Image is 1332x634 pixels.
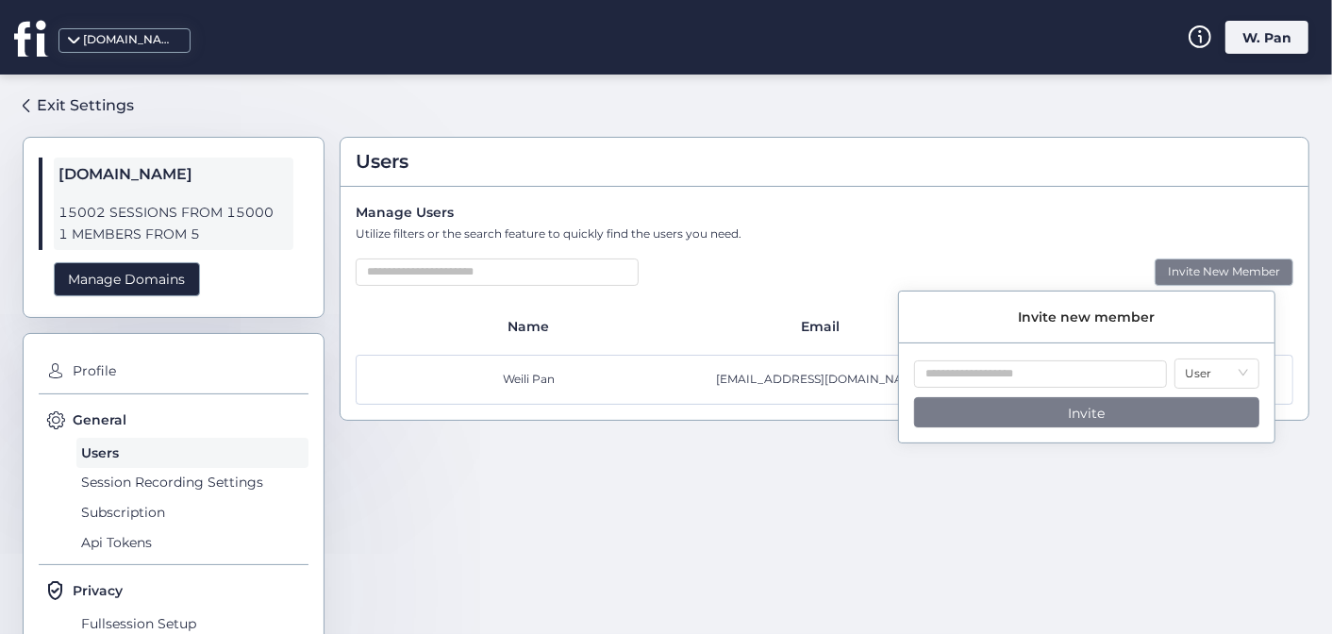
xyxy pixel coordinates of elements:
div: Invite New Member [1155,259,1293,286]
span: Api Tokens [76,527,308,558]
div: W. Pan [1225,21,1308,54]
span: Subscription [76,497,308,527]
span: Profile [68,357,308,387]
div: [EMAIL_ADDRESS][DOMAIN_NAME] [678,371,970,389]
div: Utilize filters or the search feature to quickly find the users you need. [356,225,1293,243]
div: Manage Domains [54,262,200,297]
span: Session Recording Settings [76,468,308,498]
span: Users [356,147,408,176]
span: Privacy [73,580,123,601]
div: Manage Users [356,202,1293,223]
a: Exit Settings [23,90,134,122]
span: General [73,409,126,430]
span: 1 MEMBERS FROM 5 [58,224,289,245]
span: [DOMAIN_NAME] [58,162,289,187]
nz-select-item: User [1186,359,1248,388]
span: 15002 SESSIONS FROM 15000 [58,202,289,224]
div: Exit Settings [37,93,134,117]
div: Email [678,316,971,337]
div: Weili Pan [387,371,678,389]
span: Invite [1068,403,1105,424]
div: [DOMAIN_NAME] [83,31,177,49]
span: Users [76,438,308,468]
div: Invite new member [899,292,1274,343]
button: Invite [914,397,1259,427]
div: Name [386,316,678,337]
